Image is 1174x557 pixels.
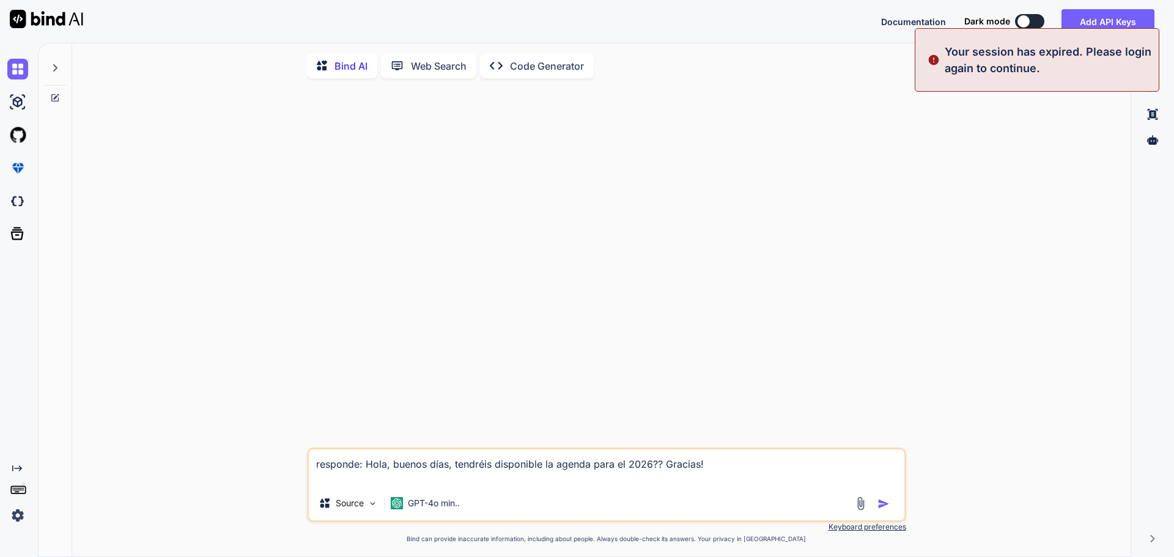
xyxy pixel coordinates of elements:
[7,125,28,146] img: githubLight
[1061,9,1154,34] button: Add API Keys
[881,15,946,28] button: Documentation
[964,15,1010,28] span: Dark mode
[10,10,83,28] img: Bind AI
[945,43,1151,76] p: Your session has expired. Please login again to continue.
[7,505,28,526] img: settings
[928,43,940,76] img: alert
[336,497,364,509] p: Source
[411,59,467,73] p: Web Search
[7,191,28,212] img: darkCloudIdeIcon
[307,522,906,532] p: Keyboard preferences
[408,497,460,509] p: GPT-4o min..
[881,17,946,27] span: Documentation
[307,534,906,544] p: Bind can provide inaccurate information, including about people. Always double-check its answers....
[7,158,28,179] img: premium
[309,449,904,486] textarea: responde: Hola, buenos días, tendréis disponible la agenda para el 2026?? Gracias!
[877,498,890,510] img: icon
[391,497,403,509] img: GPT-4o mini
[367,498,378,509] img: Pick Models
[334,59,367,73] p: Bind AI
[7,92,28,113] img: ai-studio
[854,496,868,511] img: attachment
[510,59,584,73] p: Code Generator
[7,59,28,79] img: chat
